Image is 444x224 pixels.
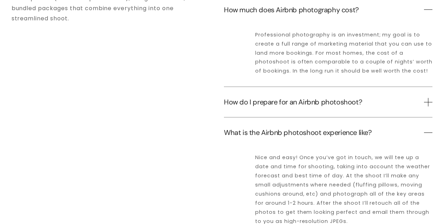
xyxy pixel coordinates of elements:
[255,30,432,76] p: Professional photography is an investment; my goal is to create a full range of marketing materia...
[224,128,424,137] span: What is the Airbnb photoshoot experience like?
[224,87,432,117] button: How do I prepare for an Airbnb photoshoot?
[224,25,432,87] div: How much does Airbnb photography cost?
[224,117,432,148] button: What is the Airbnb photoshoot experience like?
[224,5,424,14] span: How much does Airbnb photography cost?
[224,97,424,107] span: How do I prepare for an Airbnb photoshoot?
